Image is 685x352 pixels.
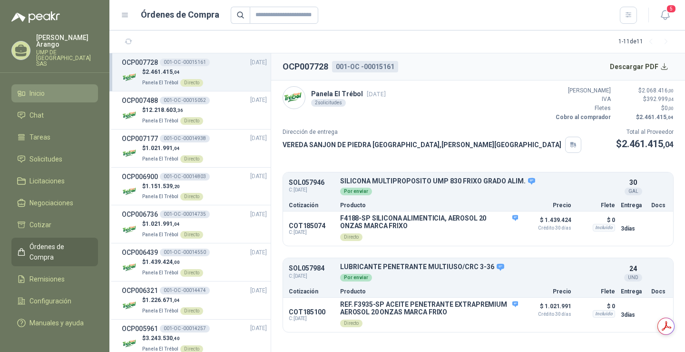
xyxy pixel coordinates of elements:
span: 12.218.603 [146,107,183,113]
div: 001-OC -00014803 [160,173,210,181]
div: 001-OC -00014735 [160,211,210,218]
p: [PERSON_NAME] [554,86,611,95]
span: ,04 [666,115,674,120]
div: Por enviar [340,188,372,195]
div: Directo [340,233,362,241]
span: ,00 [668,106,674,111]
div: 001-OC -00015161 [160,59,210,66]
span: ,04 [668,97,674,102]
a: Licitaciones [11,172,98,190]
span: Remisiones [29,274,65,284]
a: OCP006321001-OC -00014474[DATE] Company Logo$1.226.671,04Panela El TrébolDirecto [122,285,267,315]
p: Fletes [554,104,611,113]
span: 2.461.415 [146,69,180,75]
span: Panela El Trébol [142,118,178,123]
a: Solicitudes [11,150,98,168]
div: 001-OC -00015052 [160,97,210,104]
p: $ [142,296,203,305]
span: Panela El Trébol [142,194,178,199]
p: Cotización [289,289,334,294]
p: $ [142,258,203,267]
span: Órdenes de Compra [29,241,89,262]
p: UMP DE [GEOGRAPHIC_DATA] SAS [36,50,98,67]
span: Solicitudes [29,154,62,164]
p: $ [616,104,674,113]
span: 3.243.530 [146,335,180,342]
span: C: [DATE] [289,230,334,235]
div: Directo [180,193,203,201]
img: Company Logo [122,107,138,124]
p: [PERSON_NAME] Arango [36,34,98,48]
span: ,04 [173,298,180,303]
a: Remisiones [11,270,98,288]
h1: Órdenes de Compra [141,8,219,21]
span: Configuración [29,296,71,306]
p: Docs [651,289,667,294]
span: 5 [666,4,676,13]
span: ,20 [173,184,180,189]
div: Directo [340,320,362,327]
p: Cobro al comprador [554,113,611,122]
h3: OCP007728 [122,57,158,68]
span: Panela El Trébol [142,232,178,237]
span: [DATE] [367,91,386,98]
span: Cotizar [29,220,51,230]
p: $ 1.021.991 [524,301,571,317]
span: ,40 [173,336,180,341]
p: $ [616,86,674,95]
p: $ 0 [577,301,615,312]
span: [DATE] [250,248,267,257]
div: Directo [180,307,203,315]
div: 001-OC -00014474 [160,287,210,294]
a: Manuales y ayuda [11,314,98,332]
a: OCP006736001-OC -00014735[DATE] Company Logo$1.021.991,04Panela El TrébolDirecto [122,209,267,239]
p: $ [142,68,203,77]
p: COT185074 [289,222,334,230]
img: Company Logo [122,183,138,200]
h3: OCP006736 [122,209,158,220]
p: Flete [577,289,615,294]
div: 1 - 11 de 11 [618,34,674,50]
p: Panela El Trébol [311,89,386,99]
p: Total al Proveedor [616,128,674,137]
div: Directo [180,155,203,163]
p: Producto [340,289,518,294]
p: $ 1.439.424 [524,214,571,231]
p: IVA [554,95,611,104]
img: Company Logo [122,297,138,314]
span: C: [DATE] [289,272,334,280]
img: Company Logo [122,145,138,162]
span: Inicio [29,88,45,99]
a: OCP006439001-OC -00014550[DATE] Company Logo$1.439.424,00Panela El TrébolDirecto [122,247,267,277]
img: Logo peakr [11,11,60,23]
span: Chat [29,110,44,121]
p: $ [142,106,203,115]
p: $ [616,95,674,104]
div: 001-OC -00014550 [160,249,210,256]
span: Panela El Trébol [142,80,178,85]
span: ,04 [663,140,674,149]
span: Panela El Trébol [142,308,178,313]
span: Manuales y ayuda [29,318,84,328]
span: ,04 [173,221,180,227]
span: Crédito 30 días [524,226,571,231]
p: Entrega [621,289,646,294]
p: $ 0 [577,214,615,226]
a: OCP006900001-OC -00014803[DATE] Company Logo$1.151.539,20Panela El TrébolDirecto [122,171,267,201]
p: SILICONA MULTIPROPOSITO UMP 830 FRIXO GRADO ALIM. [340,177,615,186]
span: C: [DATE] [289,186,334,194]
span: 0 [665,105,674,111]
p: SOL057984 [289,265,334,272]
span: C: [DATE] [289,316,334,322]
p: $ [616,137,674,151]
p: 30 [629,177,637,188]
p: SOL057946 [289,179,334,186]
div: Por enviar [340,274,372,282]
span: Tareas [29,132,50,142]
span: [DATE] [250,324,267,333]
h3: OCP006439 [122,247,158,258]
a: Cotizar [11,216,98,234]
span: 1.021.991 [146,145,180,151]
button: Descargar PDF [605,57,674,76]
span: [DATE] [250,134,267,143]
